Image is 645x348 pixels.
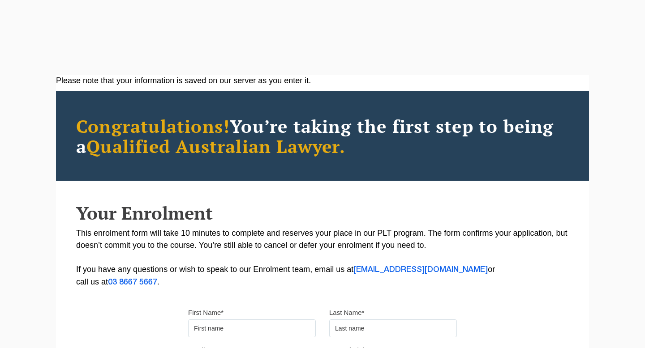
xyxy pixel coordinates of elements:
[108,279,157,286] a: 03 8667 5667
[76,116,569,156] h2: You’re taking the first step to being a
[188,319,316,337] input: First name
[76,114,230,138] span: Congratulations!
[329,308,364,317] label: Last Name*
[329,319,457,337] input: Last name
[188,308,224,317] label: First Name*
[86,134,345,158] span: Qualified Australian Lawyer.
[56,75,589,87] div: Please note that your information is saved on our server as you enter it.
[76,227,569,289] p: This enrolment form will take 10 minutes to complete and reserves your place in our PLT program. ...
[76,203,569,223] h2: Your Enrolment
[353,266,488,273] a: [EMAIL_ADDRESS][DOMAIN_NAME]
